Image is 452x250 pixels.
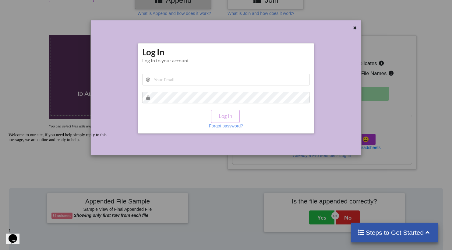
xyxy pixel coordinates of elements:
[142,74,310,85] input: Your Email
[2,2,112,12] div: Welcome to our site, if you need help simply reply to this message, we are online and ready to help.
[2,2,101,12] span: Welcome to our site, if you need help simply reply to this message, we are online and ready to help.
[357,229,433,236] h4: Steps to Get Started
[142,47,310,63] h1: Log In
[209,123,243,129] p: Forgot password?
[6,226,26,244] iframe: chat widget
[142,57,310,63] div: Log In to your account
[6,130,116,223] iframe: chat widget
